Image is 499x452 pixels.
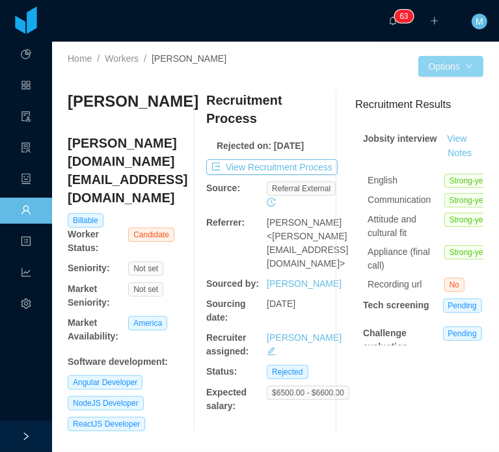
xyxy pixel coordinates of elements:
[206,387,247,411] b: Expected salary:
[21,166,31,194] a: icon: robot
[68,91,198,112] h3: [PERSON_NAME]
[368,193,444,207] div: Communication
[68,317,118,341] b: Market Availability:
[21,293,31,319] i: icon: setting
[97,53,100,64] span: /
[68,229,99,253] b: Worker Status:
[368,213,444,240] div: Attitude and cultural fit
[68,284,110,308] b: Market Seniority:
[267,198,276,207] i: icon: history
[267,181,336,196] span: Referral external
[430,16,439,25] i: icon: plus
[399,10,404,23] p: 6
[267,231,348,269] span: <[PERSON_NAME][EMAIL_ADDRESS][DOMAIN_NAME]>
[206,159,338,175] button: icon: exportView Recruitment Process
[21,198,31,225] a: icon: user
[68,53,92,64] a: Home
[444,213,492,227] span: Strong-yes
[443,146,478,161] button: Notes
[128,261,163,276] span: Not set
[68,375,142,390] span: Angular Developer
[21,104,31,131] a: icon: audit
[206,162,338,172] a: icon: exportView Recruitment Process
[267,278,342,289] a: [PERSON_NAME]
[363,133,437,144] strong: Jobsity interview
[206,366,237,377] b: Status:
[444,278,465,292] span: No
[443,299,482,313] span: Pending
[476,14,483,29] span: M
[418,56,483,77] button: Optionsicon: down
[206,183,240,193] b: Source:
[267,299,295,309] span: [DATE]
[443,326,482,341] span: Pending
[444,193,492,207] span: Strong-yes
[206,91,327,127] h4: Recruitment Process
[68,263,110,273] b: Seniority:
[217,140,304,151] b: Rejected on: [DATE]
[68,356,168,367] b: Software development :
[368,245,444,273] div: Appliance (final call)
[21,229,31,256] a: icon: profile
[368,278,444,291] div: Recording url
[21,42,31,69] a: icon: pie-chart
[267,332,342,343] a: [PERSON_NAME]
[267,365,308,379] span: Rejected
[355,96,483,113] h3: Recruitment Results
[128,228,174,242] span: Candidate
[363,300,429,310] strong: Tech screening
[444,245,492,259] span: Strong-yes
[394,10,413,23] sup: 63
[206,217,245,228] b: Referrer:
[21,73,31,100] a: icon: appstore
[68,134,189,207] h4: [PERSON_NAME][DOMAIN_NAME][EMAIL_ADDRESS][DOMAIN_NAME]
[68,213,103,228] span: Billable
[388,16,398,25] i: icon: bell
[363,328,408,352] strong: Challenge evaluation
[267,217,342,228] span: [PERSON_NAME]
[144,53,146,64] span: /
[444,174,492,188] span: Strong-yes
[206,278,259,289] b: Sourced by:
[368,174,444,187] div: English
[21,137,31,163] i: icon: solution
[105,53,139,64] a: Workers
[206,299,246,323] b: Sourcing date:
[443,133,472,144] a: View
[404,10,409,23] p: 3
[128,282,163,297] span: Not set
[267,347,276,356] i: icon: edit
[152,53,226,64] span: [PERSON_NAME]
[68,396,144,410] span: NodeJS Developer
[68,417,145,431] span: ReactJS Developer
[267,386,349,400] span: $6500.00 - $6600.00
[128,316,167,330] span: America
[206,332,249,356] b: Recruiter assigned:
[21,261,31,287] i: icon: line-chart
